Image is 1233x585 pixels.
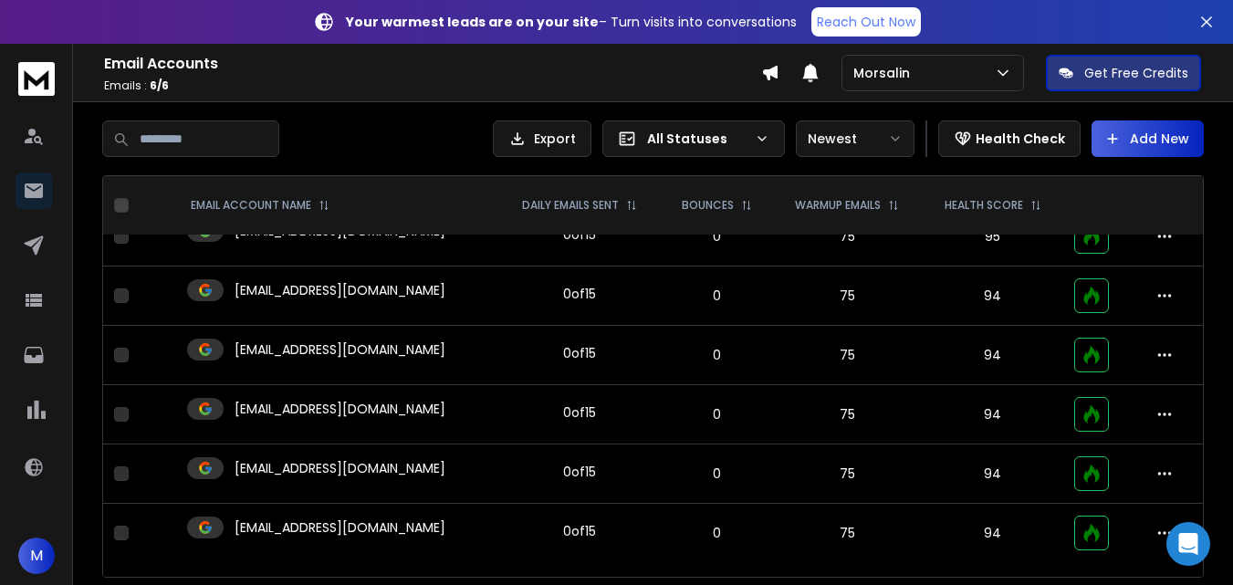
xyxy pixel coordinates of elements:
[672,405,761,423] p: 0
[772,385,922,444] td: 75
[1166,522,1210,566] div: Open Intercom Messenger
[18,62,55,96] img: logo
[672,465,761,483] p: 0
[772,444,922,504] td: 75
[922,385,1063,444] td: 94
[563,285,596,303] div: 0 of 15
[682,198,734,213] p: BOUNCES
[672,287,761,305] p: 0
[563,403,596,422] div: 0 of 15
[1084,64,1188,82] p: Get Free Credits
[796,120,914,157] button: Newest
[563,463,596,481] div: 0 of 15
[235,340,445,359] p: [EMAIL_ADDRESS][DOMAIN_NAME]
[922,444,1063,504] td: 94
[191,198,329,213] div: EMAIL ACCOUNT NAME
[563,522,596,540] div: 0 of 15
[817,13,915,31] p: Reach Out Now
[772,326,922,385] td: 75
[522,198,619,213] p: DAILY EMAILS SENT
[104,53,761,75] h1: Email Accounts
[18,538,55,574] button: M
[938,120,1081,157] button: Health Check
[853,64,917,82] p: Morsalin
[493,120,591,157] button: Export
[795,198,881,213] p: WARMUP EMAILS
[647,130,747,148] p: All Statuses
[235,518,445,537] p: [EMAIL_ADDRESS][DOMAIN_NAME]
[672,227,761,245] p: 0
[922,266,1063,326] td: 94
[672,524,761,542] p: 0
[235,400,445,418] p: [EMAIL_ADDRESS][DOMAIN_NAME]
[672,346,761,364] p: 0
[150,78,169,93] span: 6 / 6
[922,326,1063,385] td: 94
[772,207,922,266] td: 75
[346,13,797,31] p: – Turn visits into conversations
[922,504,1063,563] td: 94
[772,504,922,563] td: 75
[1046,55,1201,91] button: Get Free Credits
[976,130,1065,148] p: Health Check
[922,207,1063,266] td: 95
[811,7,921,37] a: Reach Out Now
[1092,120,1204,157] button: Add New
[346,13,599,31] strong: Your warmest leads are on your site
[235,459,445,477] p: [EMAIL_ADDRESS][DOMAIN_NAME]
[772,266,922,326] td: 75
[945,198,1023,213] p: HEALTH SCORE
[235,281,445,299] p: [EMAIL_ADDRESS][DOMAIN_NAME]
[563,344,596,362] div: 0 of 15
[104,78,761,93] p: Emails :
